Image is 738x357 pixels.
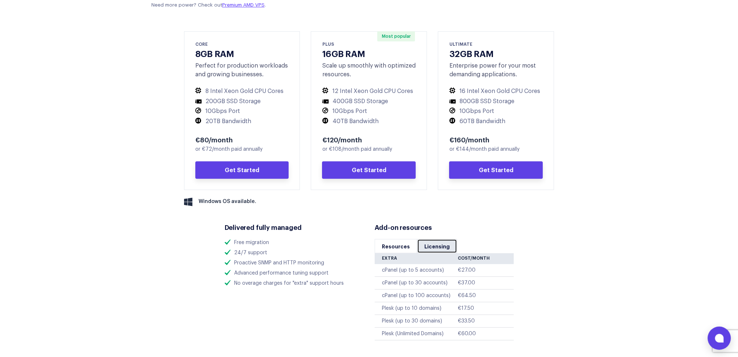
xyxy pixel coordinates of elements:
li: 400GB SSD Storage [322,98,416,105]
th: Extra [375,253,458,264]
td: cPanel (up to 5 accounts) [375,264,458,277]
li: 10Gbps Port [322,107,416,115]
a: Premium AMD VPS [222,3,265,7]
a: Resources [375,239,417,253]
td: €60.00 [458,328,513,340]
li: Proactive SNMP and HTTP monitoring [225,259,364,267]
a: Get Started [195,161,289,179]
th: Cost/Month [458,253,513,264]
div: Enterprise power for your most demanding applications. [449,61,543,79]
a: Get Started [322,161,416,179]
li: 10Gbps Port [449,107,543,115]
h3: 16GB RAM [322,48,416,58]
li: Free migration [225,239,364,247]
td: €17.50 [458,302,513,315]
li: 24/7 support [225,249,364,257]
li: Advanced performance tuning support [225,269,364,277]
td: €33.50 [458,315,513,328]
td: €64.50 [458,289,513,302]
h3: Add-on resources [375,223,514,232]
td: €27.00 [458,264,513,277]
h3: 8GB RAM [195,48,289,58]
li: 40TB Bandwidth [322,118,416,125]
li: 800GB SSD Storage [449,98,543,105]
div: €120/month [322,135,416,144]
li: 60TB Bandwidth [449,118,543,125]
td: Plesk (Unlimited Domains) [375,328,458,340]
h3: Delivered fully managed [225,223,364,232]
li: 20TB Bandwidth [195,118,289,125]
a: Get Started [449,161,543,179]
div: €160/month [449,135,543,144]
div: PLUS [322,41,416,47]
div: Perfect for production workloads and growing businesses. [195,61,289,79]
div: €80/month [195,135,289,144]
div: CORE [195,41,289,47]
p: Need more power? Check out . [151,2,327,9]
span: Windows OS available. [199,198,256,206]
li: 10Gbps Port [195,107,289,115]
td: €37.00 [458,277,513,289]
td: cPanel (up to 100 accounts) [375,289,458,302]
li: 8 Intel Xeon Gold CPU Cores [195,88,289,95]
div: or €144/month paid annually [449,146,543,153]
div: or €72/month paid annually [195,146,289,153]
li: 12 Intel Xeon Gold CPU Cores [322,88,416,95]
td: Plesk (up to 30 domains) [375,315,458,328]
li: 200GB SSD Storage [195,98,289,105]
div: or €108/month paid annually [322,146,416,153]
div: Scale up smoothly with optimized resources. [322,61,416,79]
a: Licensing [417,239,457,253]
li: No overage charges for "extra" support hours [225,280,364,287]
span: Most popular [377,31,415,41]
button: Open chat window [708,326,731,350]
h3: 32GB RAM [449,48,543,58]
li: 16 Intel Xeon Gold CPU Cores [449,88,543,95]
div: ULTIMATE [449,41,543,47]
td: Plesk (up to 10 domains) [375,302,458,315]
td: cPanel (up to 30 accounts) [375,277,458,289]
